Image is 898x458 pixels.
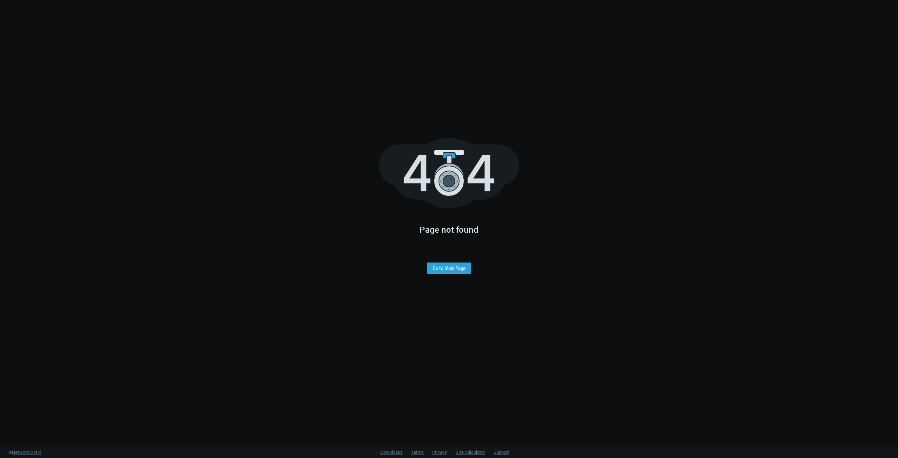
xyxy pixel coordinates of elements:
[411,449,424,455] a: Terms
[427,263,471,274] button: Go to Main Page
[12,449,41,455] span: Network Optix
[432,449,447,455] a: Privacy
[380,449,403,455] a: Downloads
[494,449,509,455] a: Support
[8,449,41,456] a: ©Network Optix
[433,265,465,271] a: Go to Main Page
[456,449,485,455] a: Site Calculator
[420,223,478,236] h2: Page not found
